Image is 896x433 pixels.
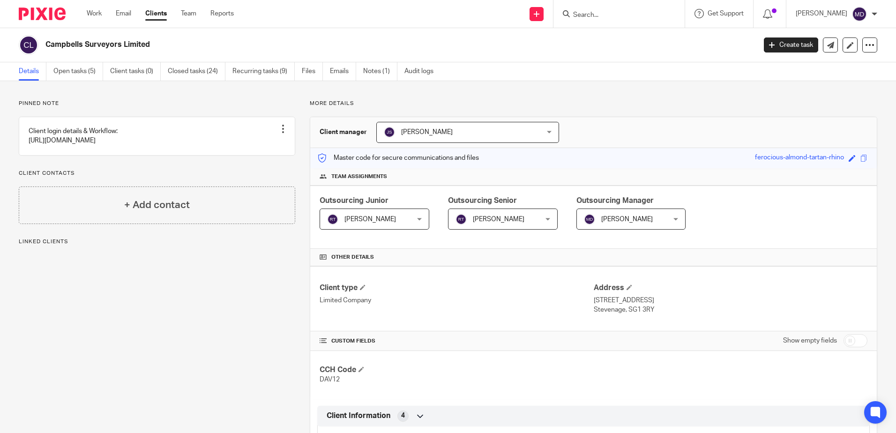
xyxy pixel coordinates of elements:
[755,153,844,164] div: ferocious-almond-tartan-rhino
[594,296,867,305] p: [STREET_ADDRESS]
[327,214,338,225] img: svg%3E
[455,214,467,225] img: svg%3E
[330,62,356,81] a: Emails
[576,197,654,204] span: Outsourcing Manager
[473,216,524,223] span: [PERSON_NAME]
[320,197,388,204] span: Outsourcing Junior
[344,216,396,223] span: [PERSON_NAME]
[232,62,295,81] a: Recurring tasks (9)
[601,216,653,223] span: [PERSON_NAME]
[448,197,517,204] span: Outsourcing Senior
[320,365,593,375] h4: CCH Code
[145,9,167,18] a: Clients
[87,9,102,18] a: Work
[181,9,196,18] a: Team
[320,283,593,293] h4: Client type
[19,7,66,20] img: Pixie
[594,305,867,314] p: Stevenage, SG1 3RY
[19,170,295,177] p: Client contacts
[331,173,387,180] span: Team assignments
[320,337,593,345] h4: CUSTOM FIELDS
[708,10,744,17] span: Get Support
[594,283,867,293] h4: Address
[852,7,867,22] img: svg%3E
[320,127,367,137] h3: Client manager
[783,336,837,345] label: Show empty fields
[764,37,818,52] a: Create task
[53,62,103,81] a: Open tasks (5)
[320,376,340,383] span: DAV12
[404,62,441,81] a: Audit logs
[384,127,395,138] img: svg%3E
[327,411,390,421] span: Client Information
[317,153,479,163] p: Master code for secure communications and files
[168,62,225,81] a: Closed tasks (24)
[45,40,609,50] h2: Campbells Surveyors Limited
[19,238,295,246] p: Linked clients
[584,214,595,225] img: svg%3E
[110,62,161,81] a: Client tasks (0)
[19,62,46,81] a: Details
[302,62,323,81] a: Files
[401,411,405,420] span: 4
[320,296,593,305] p: Limited Company
[210,9,234,18] a: Reports
[19,35,38,55] img: svg%3E
[310,100,877,107] p: More details
[796,9,847,18] p: [PERSON_NAME]
[401,129,453,135] span: [PERSON_NAME]
[124,198,190,212] h4: + Add contact
[19,100,295,107] p: Pinned note
[116,9,131,18] a: Email
[572,11,657,20] input: Search
[331,254,374,261] span: Other details
[363,62,397,81] a: Notes (1)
